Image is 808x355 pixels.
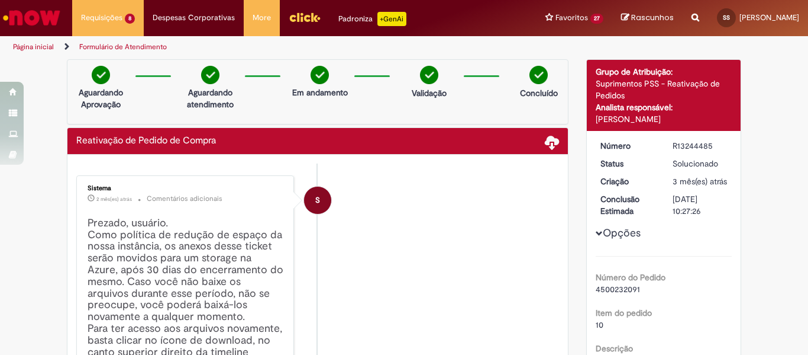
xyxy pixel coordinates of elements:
[596,66,732,78] div: Grupo de Atribuição:
[596,308,652,318] b: Item do pedido
[520,87,558,99] p: Concluído
[621,12,674,24] a: Rascunhos
[673,175,728,187] div: 05/07/2025 09:02:38
[590,14,603,24] span: 27
[412,87,447,99] p: Validação
[153,12,235,24] span: Despesas Corporativas
[304,187,331,214] div: System
[631,12,674,23] span: Rascunhos
[377,12,406,26] p: +GenAi
[88,185,285,192] div: Sistema
[592,193,664,217] dt: Conclusão Estimada
[92,66,110,84] img: check-circle-green.png
[201,66,219,84] img: check-circle-green.png
[311,66,329,84] img: check-circle-green.png
[529,66,548,84] img: check-circle-green.png
[289,8,321,26] img: click_logo_yellow_360x200.png
[592,175,664,187] dt: Criação
[596,113,732,125] div: [PERSON_NAME]
[673,158,728,169] div: Solucionado
[545,135,559,149] span: Baixar anexos
[420,66,438,84] img: check-circle-green.png
[182,87,239,110] p: Aguardando atendimento
[596,101,732,113] div: Analista responsável:
[673,193,728,217] div: [DATE] 10:27:26
[79,42,167,52] a: Formulário de Atendimento
[596,272,665,283] b: Número do Pedido
[147,194,222,204] small: Comentários adicionais
[315,186,320,215] span: S
[555,12,588,24] span: Favoritos
[9,36,530,58] ul: Trilhas de página
[592,140,664,152] dt: Número
[81,12,122,24] span: Requisições
[596,319,603,330] span: 10
[673,176,727,187] time: 05/07/2025 09:02:38
[673,176,727,187] span: 3 mês(es) atrás
[96,196,132,203] span: 2 mês(es) atrás
[96,196,132,203] time: 07/08/2025 01:01:23
[596,284,640,295] span: 4500232091
[13,42,54,52] a: Página inicial
[253,12,271,24] span: More
[739,12,799,23] span: [PERSON_NAME]
[673,140,728,152] div: R13244485
[338,12,406,26] div: Padroniza
[596,343,633,354] b: Descrição
[723,14,730,21] span: SS
[76,136,216,146] h2: Reativação de Pedido de Compra Histórico de tíquete
[292,87,348,98] p: Em andamento
[72,87,130,110] p: Aguardando Aprovação
[592,158,664,169] dt: Status
[125,14,135,24] span: 8
[1,6,62,30] img: ServiceNow
[596,78,732,101] div: Suprimentos PSS - Reativação de Pedidos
